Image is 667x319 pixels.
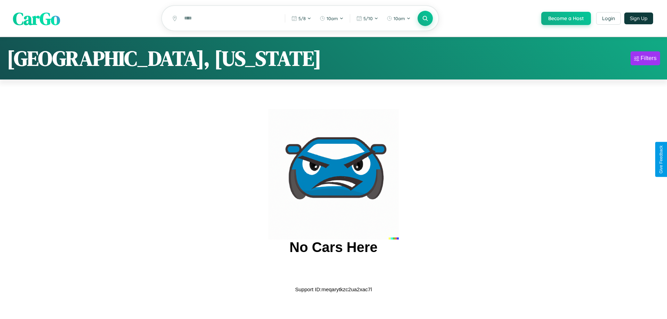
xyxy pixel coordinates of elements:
img: car [268,109,399,240]
h1: [GEOGRAPHIC_DATA], [US_STATE] [7,44,321,73]
button: Login [596,12,621,25]
button: Become a Host [541,12,591,25]
button: 5/8 [288,13,315,24]
button: 5/10 [353,13,382,24]
div: Give Feedback [659,145,664,174]
h2: No Cars Here [289,240,377,255]
p: Support ID: meqarytkzc2ua2xac7l [295,285,372,294]
div: Filters [641,55,657,62]
span: 10am [327,16,338,21]
button: 10am [383,13,414,24]
span: CarGo [13,6,60,30]
button: 10am [316,13,347,24]
span: 5 / 8 [298,16,306,21]
button: Sign Up [624,12,653,24]
button: Filters [631,51,660,65]
span: 10am [394,16,405,21]
span: 5 / 10 [363,16,373,21]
